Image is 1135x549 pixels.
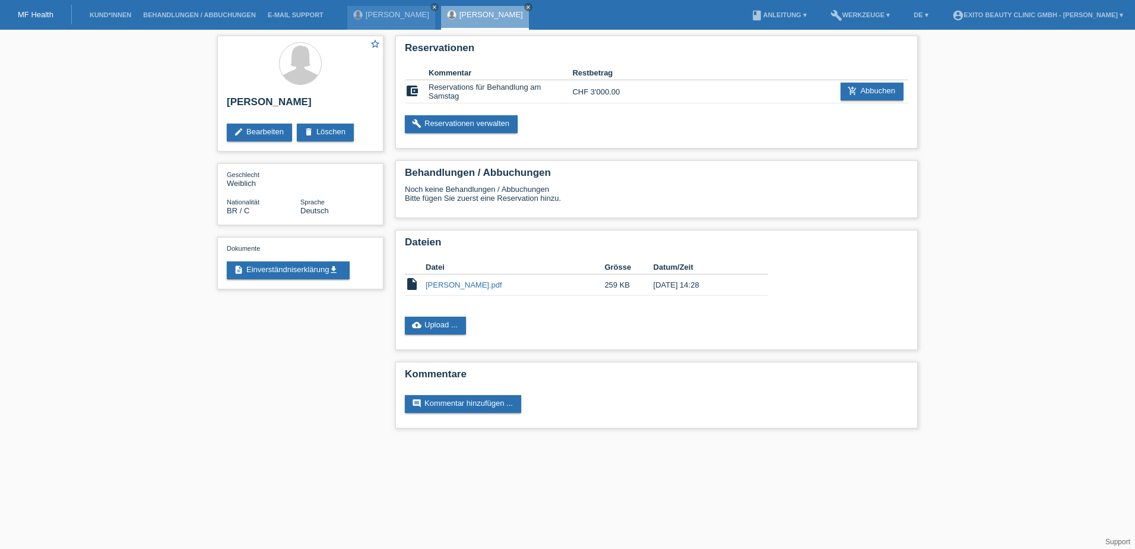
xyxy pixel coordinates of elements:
[370,39,381,51] a: star_border
[329,265,338,274] i: get_app
[234,127,243,137] i: edit
[572,66,644,80] th: Restbetrag
[429,80,572,103] td: Reservations für Behandlung am Samstag
[946,11,1129,18] a: account_circleExito Beauty Clinic GmbH - [PERSON_NAME] ▾
[426,280,502,289] a: [PERSON_NAME].pdf
[297,124,354,141] a: deleteLöschen
[227,206,249,215] span: Brasilien / C / 27.12.1990
[405,185,908,212] div: Noch keine Behandlungen / Abbuchungen Bitte fügen Sie zuerst eine Reservation hinzu.
[604,260,653,274] th: Grösse
[1105,538,1130,546] a: Support
[745,11,812,18] a: bookAnleitung ▾
[366,10,429,19] a: [PERSON_NAME]
[227,245,260,252] span: Dokumente
[405,42,908,60] h2: Reservationen
[227,96,374,114] h2: [PERSON_NAME]
[405,368,908,386] h2: Kommentare
[751,10,763,21] i: book
[430,3,439,11] a: close
[654,274,751,296] td: [DATE] 14:28
[227,198,259,206] span: Nationalität
[830,10,842,21] i: build
[227,171,259,178] span: Geschlecht
[405,277,419,291] i: insert_drive_file
[18,10,53,19] a: MF Health
[524,3,532,11] a: close
[908,11,934,18] a: DE ▾
[370,39,381,49] i: star_border
[825,11,896,18] a: buildWerkzeuge ▾
[412,320,421,330] i: cloud_upload
[405,395,521,413] a: commentKommentar hinzufügen ...
[952,10,964,21] i: account_circle
[300,206,329,215] span: Deutsch
[604,274,653,296] td: 259 KB
[405,84,419,98] i: account_balance_wallet
[300,198,325,206] span: Sprache
[654,260,751,274] th: Datum/Zeit
[137,11,262,18] a: Behandlungen / Abbuchungen
[412,119,421,128] i: build
[405,236,908,254] h2: Dateien
[429,66,572,80] th: Kommentar
[405,167,908,185] h2: Behandlungen / Abbuchungen
[412,399,421,408] i: comment
[84,11,137,18] a: Kund*innen
[426,260,604,274] th: Datei
[234,265,243,274] i: description
[304,127,313,137] i: delete
[459,10,523,19] a: [PERSON_NAME]
[841,83,903,100] a: add_shopping_cartAbbuchen
[405,317,466,335] a: cloud_uploadUpload ...
[525,4,531,10] i: close
[405,115,518,133] a: buildReservationen verwalten
[262,11,329,18] a: E-Mail Support
[227,170,300,188] div: Weiblich
[432,4,437,10] i: close
[848,86,857,96] i: add_shopping_cart
[227,124,292,141] a: editBearbeiten
[572,80,644,103] td: CHF 3'000.00
[227,261,350,279] a: descriptionEinverständniserklärungget_app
